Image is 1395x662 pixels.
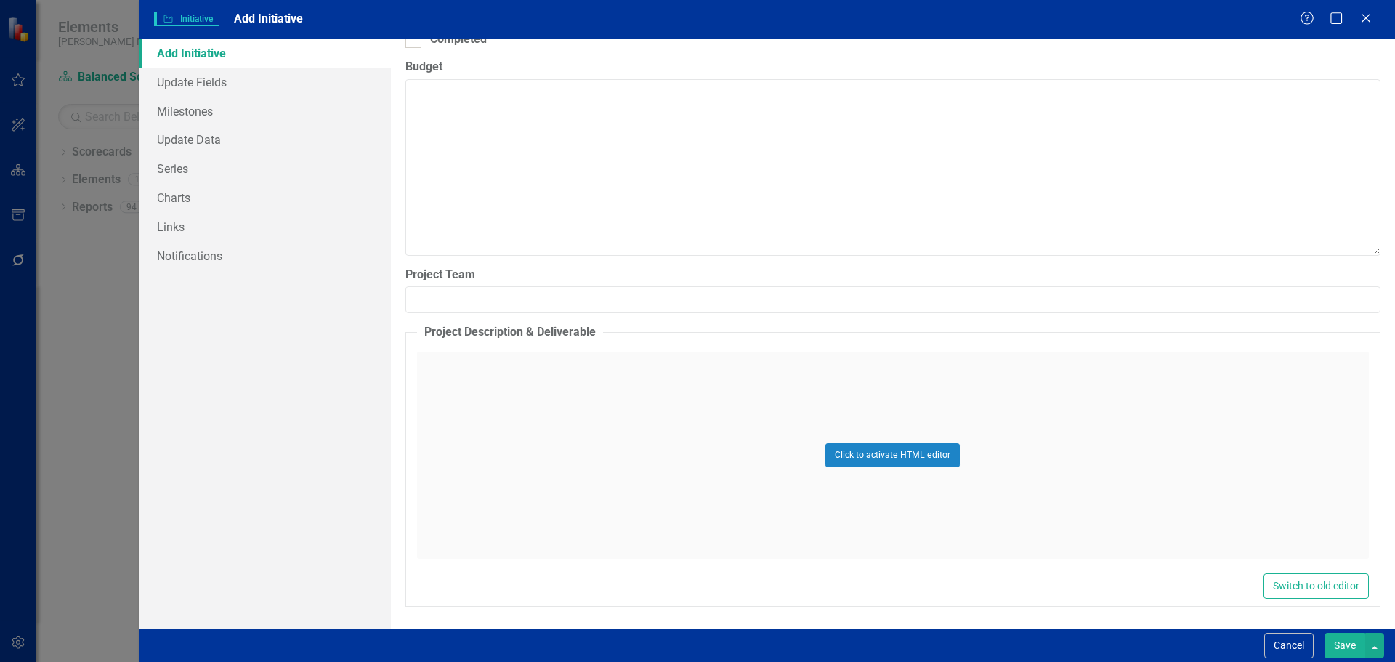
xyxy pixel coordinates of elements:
span: Add Initiative [234,12,303,25]
button: Save [1325,633,1365,658]
legend: Project Description & Deliverable [417,324,603,341]
a: Add Initiative [139,39,391,68]
button: Switch to old editor [1263,573,1369,599]
a: Charts [139,183,391,212]
a: Update Fields [139,68,391,97]
div: Completed [430,31,487,48]
span: Initiative [154,12,219,26]
a: Links [139,212,391,241]
button: Click to activate HTML editor [825,443,960,467]
a: Notifications [139,241,391,270]
a: Series [139,154,391,183]
label: Project Team [405,267,1380,283]
button: Cancel [1264,633,1314,658]
a: Update Data [139,125,391,154]
a: Milestones [139,97,391,126]
label: Budget [405,59,1380,76]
